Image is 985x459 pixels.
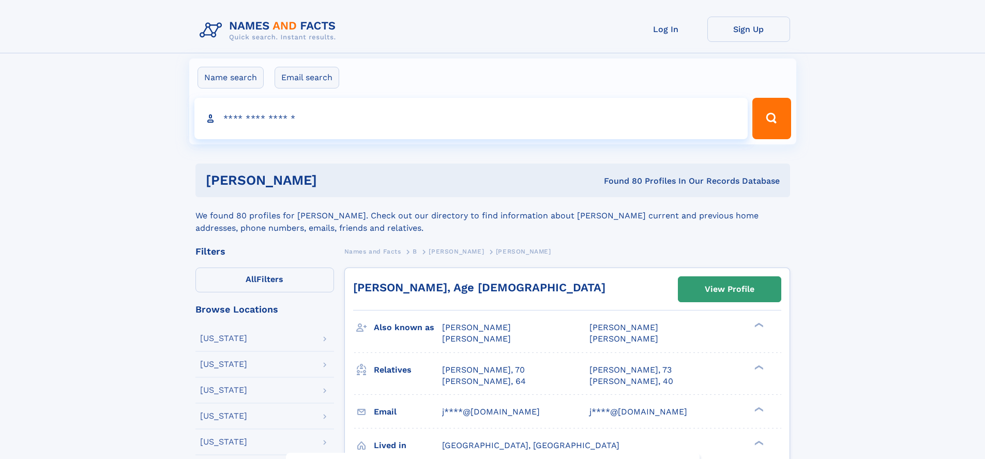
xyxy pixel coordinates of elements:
[275,67,339,88] label: Email search
[195,197,790,234] div: We found 80 profiles for [PERSON_NAME]. Check out our directory to find information about [PERSON...
[200,334,247,343] div: [US_STATE]
[589,364,672,376] a: [PERSON_NAME], 73
[374,361,442,379] h3: Relatives
[374,319,442,336] h3: Also known as
[374,403,442,421] h3: Email
[442,440,619,450] span: [GEOGRAPHIC_DATA], [GEOGRAPHIC_DATA]
[200,438,247,446] div: [US_STATE]
[589,376,673,387] a: [PERSON_NAME], 40
[496,248,551,255] span: [PERSON_NAME]
[200,360,247,368] div: [US_STATE]
[200,412,247,420] div: [US_STATE]
[206,174,461,187] h1: [PERSON_NAME]
[752,98,791,139] button: Search Button
[460,175,780,187] div: Found 80 Profiles In Our Records Database
[589,334,658,344] span: [PERSON_NAME]
[374,437,442,454] h3: Lived in
[678,277,781,302] a: View Profile
[442,376,526,387] a: [PERSON_NAME], 64
[194,98,748,139] input: search input
[625,17,707,42] a: Log In
[442,364,525,376] a: [PERSON_NAME], 70
[589,322,658,332] span: [PERSON_NAME]
[442,334,511,344] span: [PERSON_NAME]
[200,386,247,394] div: [US_STATE]
[198,67,264,88] label: Name search
[752,322,764,329] div: ❯
[195,247,334,256] div: Filters
[752,364,764,371] div: ❯
[752,406,764,412] div: ❯
[707,17,790,42] a: Sign Up
[413,248,417,255] span: B
[413,245,417,258] a: B
[353,281,605,294] a: [PERSON_NAME], Age [DEMOGRAPHIC_DATA]
[195,17,344,45] img: Logo Names and Facts
[246,274,256,284] span: All
[429,245,484,258] a: [PERSON_NAME]
[705,277,754,301] div: View Profile
[195,268,334,292] label: Filters
[429,248,484,255] span: [PERSON_NAME]
[195,305,334,314] div: Browse Locations
[752,439,764,446] div: ❯
[344,245,401,258] a: Names and Facts
[442,322,511,332] span: [PERSON_NAME]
